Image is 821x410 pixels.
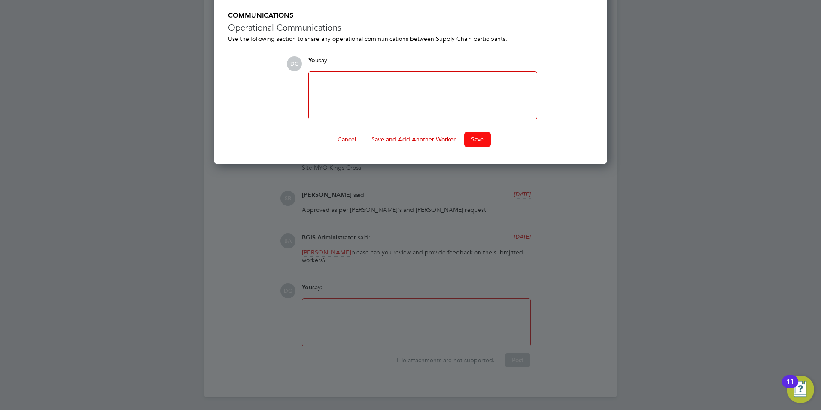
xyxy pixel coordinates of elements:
[228,35,593,43] div: Use the following section to share any operational communications between Supply Chain participants.
[287,56,302,71] span: DG
[464,132,491,146] button: Save
[365,132,462,146] button: Save and Add Another Worker
[786,382,794,393] div: 11
[787,376,814,403] button: Open Resource Center, 11 new notifications
[228,11,593,20] h5: COMMUNICATIONS
[308,57,319,64] span: You
[331,132,363,146] button: Cancel
[308,56,537,71] div: say:
[228,22,593,33] h3: Operational Communications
